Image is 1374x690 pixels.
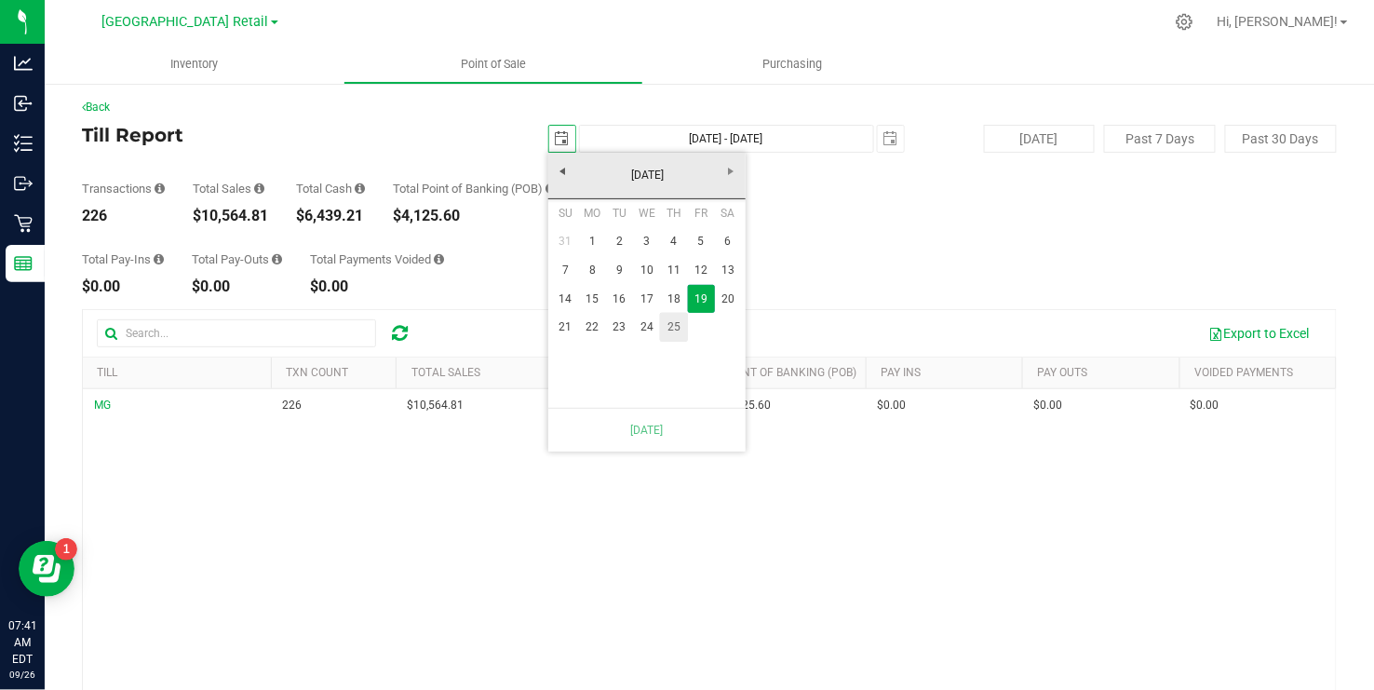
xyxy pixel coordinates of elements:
a: 9 [606,256,633,285]
inline-svg: Reports [14,254,33,273]
a: 13 [715,256,742,285]
i: Sum of all voided payment transaction amounts (excluding tips and transaction fees) within the da... [434,253,444,265]
div: Total Sales [193,183,268,195]
a: Voided Payments [1194,366,1293,379]
th: Thursday [660,199,687,227]
a: 12 [688,256,715,285]
button: [DATE] [984,125,1096,153]
a: 15 [579,285,606,314]
a: 6 [715,227,742,256]
a: Inventory [45,45,343,84]
iframe: Resource center unread badge [55,538,77,561]
a: Total Sales [411,366,480,379]
div: Transactions [82,183,165,195]
a: 20 [715,285,742,314]
button: Past 30 Days [1225,125,1337,153]
a: Point of Banking (POB) [724,366,856,379]
a: 16 [606,285,633,314]
td: Current focused date is Friday, September 19, 2025 [688,285,715,314]
a: Purchasing [643,45,942,84]
a: 1 [579,227,606,256]
div: Total Cash [296,183,365,195]
div: $10,564.81 [193,209,268,223]
span: $4,125.60 [721,397,771,414]
span: Purchasing [737,56,847,73]
a: 10 [633,256,660,285]
th: Saturday [715,199,742,227]
a: 4 [660,227,687,256]
a: 18 [660,285,687,314]
a: 19 [688,285,715,314]
i: Sum of all successful, non-voided payment transaction amounts (excluding tips and transaction fee... [254,183,264,195]
span: $10,564.81 [407,397,464,414]
th: Monday [579,199,606,227]
button: Past 7 Days [1104,125,1216,153]
span: Point of Sale [436,56,551,73]
div: $0.00 [82,279,164,294]
inline-svg: Inventory [14,134,33,153]
a: Pay Outs [1038,366,1088,379]
span: Hi, [PERSON_NAME]! [1218,14,1339,29]
span: MG [94,399,111,412]
i: Count of all successful payment transactions, possibly including voids, refunds, and cash-back fr... [155,183,165,195]
a: [DATE] [547,161,748,190]
i: Sum of the successful, non-voided point-of-banking payment transaction amounts, both via payment ... [546,183,556,195]
a: 24 [633,313,660,342]
a: Previous [548,157,577,186]
div: $0.00 [192,279,282,294]
a: 3 [633,227,660,256]
div: Manage settings [1173,13,1196,31]
a: Back [82,101,110,114]
a: Till [97,366,117,379]
th: Tuesday [606,199,633,227]
a: 7 [552,256,579,285]
i: Sum of all successful, non-voided cash payment transaction amounts (excluding tips and transactio... [355,183,365,195]
div: $0.00 [310,279,444,294]
a: 23 [606,313,633,342]
inline-svg: Analytics [14,54,33,73]
a: Pay Ins [882,366,922,379]
th: Friday [688,199,715,227]
i: Sum of all cash pay-ins added to tills within the date range. [154,253,164,265]
p: 09/26 [8,668,36,682]
p: 07:41 AM EDT [8,617,36,668]
div: Total Pay-Ins [82,253,164,265]
inline-svg: Inbound [14,94,33,113]
inline-svg: Retail [14,214,33,233]
span: [GEOGRAPHIC_DATA] Retail [102,14,269,30]
a: 25 [660,313,687,342]
i: Sum of all cash pay-outs removed from tills within the date range. [272,253,282,265]
a: 31 [552,227,579,256]
span: $0.00 [1033,397,1062,414]
span: Inventory [145,56,243,73]
a: 11 [660,256,687,285]
h4: Till Report [82,125,500,145]
input: Search... [97,319,376,347]
a: 17 [633,285,660,314]
inline-svg: Outbound [14,174,33,193]
a: Point of Sale [343,45,642,84]
th: Wednesday [633,199,660,227]
div: Total Point of Banking (POB) [393,183,556,195]
a: 2 [606,227,633,256]
iframe: Resource center [19,541,74,597]
div: $6,439.21 [296,209,365,223]
a: 22 [579,313,606,342]
a: 8 [579,256,606,285]
a: TXN Count [286,366,348,379]
button: Export to Excel [1197,318,1322,349]
a: 21 [552,313,579,342]
div: 226 [82,209,165,223]
th: Sunday [552,199,579,227]
span: 226 [282,397,302,414]
div: $4,125.60 [393,209,556,223]
span: select [549,126,575,152]
div: Total Payments Voided [310,253,444,265]
span: $0.00 [877,397,906,414]
span: select [878,126,904,152]
div: Total Pay-Outs [192,253,282,265]
span: $0.00 [1191,397,1219,414]
a: 14 [552,285,579,314]
a: 5 [688,227,715,256]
